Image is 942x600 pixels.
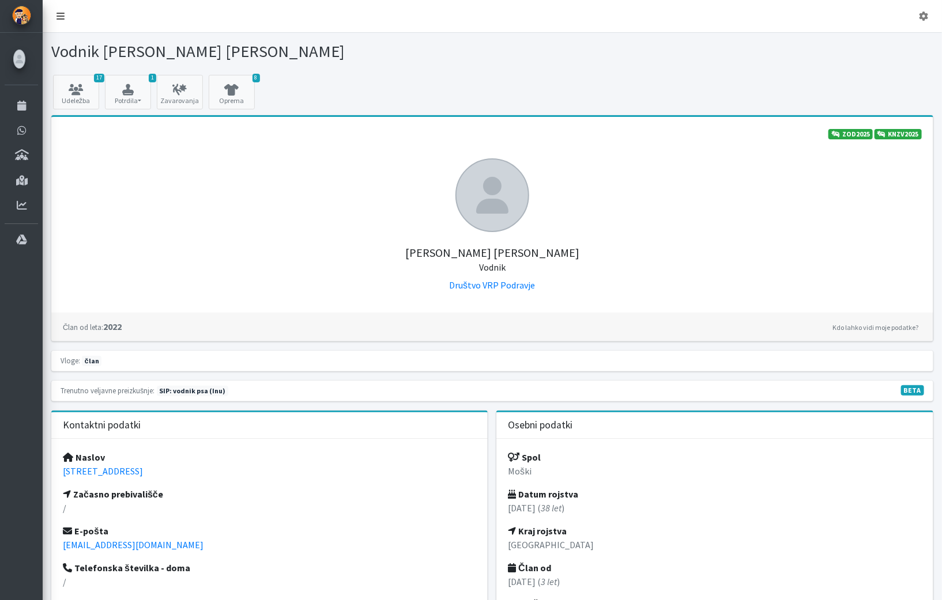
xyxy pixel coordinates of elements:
[149,74,156,82] span: 1
[105,75,151,109] button: 1 Potrdila
[875,129,922,139] a: KNZV2025
[541,502,562,514] em: 38 let
[901,385,924,396] span: V fazi razvoja
[508,575,921,588] p: [DATE] ( )
[63,232,921,274] h5: [PERSON_NAME] [PERSON_NAME]
[508,501,921,515] p: [DATE] ( )
[63,562,190,574] strong: Telefonska številka - doma
[209,75,255,109] a: 8 Oprema
[157,75,203,109] a: Zavarovanja
[63,575,476,588] p: /
[508,464,921,478] p: Moški
[53,75,99,109] a: 17 Udeležba
[63,539,204,550] a: [EMAIL_ADDRESS][DOMAIN_NAME]
[63,465,143,477] a: [STREET_ADDRESS]
[63,451,105,463] strong: Naslov
[828,129,873,139] a: ZOD2025
[508,451,541,463] strong: Spol
[61,386,155,395] small: Trenutno veljavne preizkušnje:
[508,525,567,537] strong: Kraj rojstva
[449,279,535,291] a: Društvo VRP Podravje
[12,6,31,25] img: eDedi
[63,501,476,515] p: /
[830,321,922,335] a: Kdo lahko vidi moje podatke?
[51,41,488,62] h1: Vodnik [PERSON_NAME] [PERSON_NAME]
[508,562,551,574] strong: Član od
[94,74,104,82] span: 17
[508,538,921,552] p: [GEOGRAPHIC_DATA]
[63,419,141,431] h3: Kontaktni podatki
[541,576,557,587] em: 3 let
[82,356,101,366] span: član
[61,356,80,365] small: Vloge:
[63,488,163,500] strong: Začasno prebivališče
[63,321,122,332] strong: 2022
[508,488,578,500] strong: Datum rojstva
[508,419,572,431] h3: Osebni podatki
[63,525,108,537] strong: E-pošta
[157,386,229,396] span: Naslednja preizkušnja: pomlad 2026
[253,74,260,82] span: 8
[479,261,506,273] small: Vodnik
[63,322,103,332] small: Član od leta:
